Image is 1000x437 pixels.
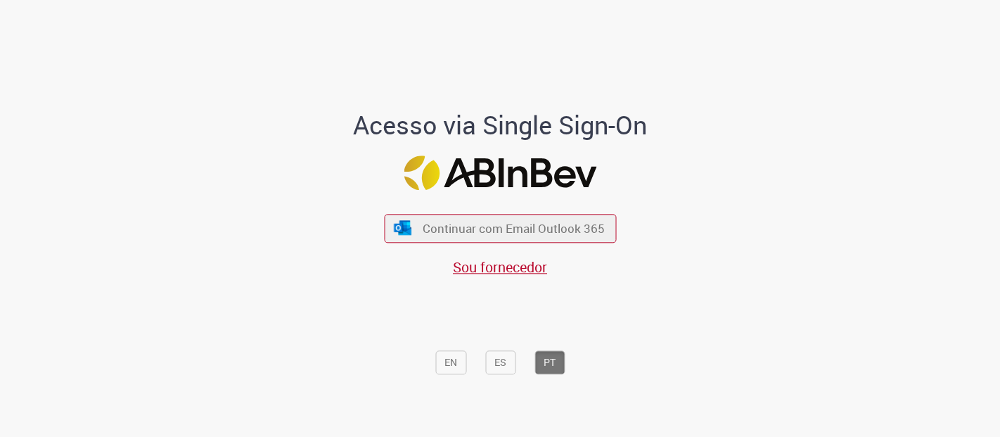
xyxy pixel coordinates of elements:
button: EN [435,350,466,374]
a: Sou fornecedor [453,258,547,277]
button: PT [534,350,565,374]
button: ES [485,350,515,374]
h1: Acesso via Single Sign-On [305,111,695,139]
img: Logo ABInBev [404,156,596,191]
span: Continuar com Email Outlook 365 [423,220,605,236]
button: ícone Azure/Microsoft 360 Continuar com Email Outlook 365 [384,214,616,243]
img: ícone Azure/Microsoft 360 [393,220,413,235]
